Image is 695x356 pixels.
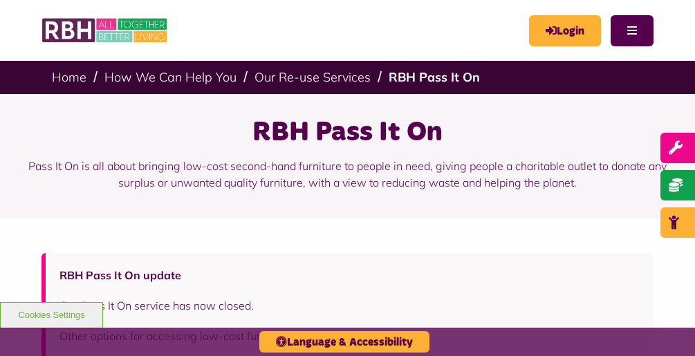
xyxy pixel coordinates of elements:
[389,69,480,85] a: RBH Pass It On
[17,151,678,198] p: Pass It On is all about bringing low-cost second-hand furniture to people in need, giving people ...
[52,69,86,85] a: Home
[259,331,429,353] button: Language & Accessibility
[41,14,169,47] img: RBH
[254,69,371,85] a: Our Re-use Services
[59,297,640,314] p: Our Pass It On service has now closed.
[59,268,181,282] strong: RBH Pass It On update
[104,69,237,85] a: How We Can Help You
[611,15,654,46] button: Navigation
[529,15,601,46] a: MyRBH
[17,115,678,151] h1: RBH Pass It On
